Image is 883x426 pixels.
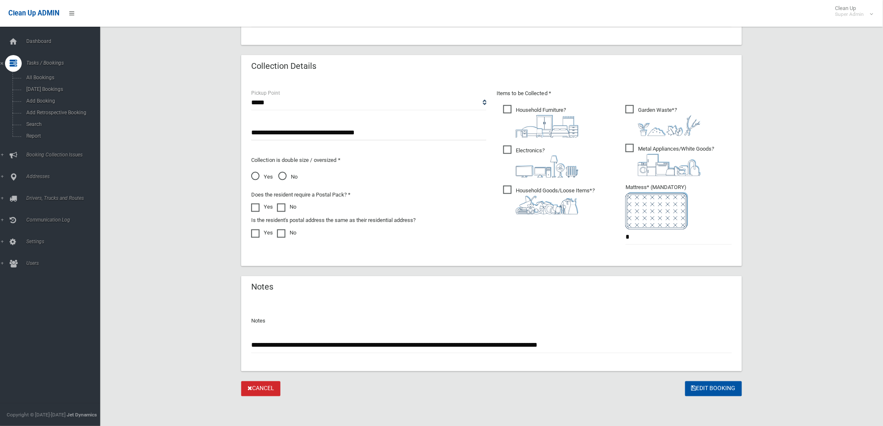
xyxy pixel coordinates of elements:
span: No [278,172,298,182]
strong: Jet Dynamics [67,412,97,418]
i: ? [638,107,701,136]
small: Super Admin [835,11,864,18]
img: 394712a680b73dbc3d2a6a3a7ffe5a07.png [516,156,578,178]
span: All Bookings [24,75,100,81]
p: Notes [251,316,732,326]
label: Yes [251,202,273,212]
a: Cancel [241,381,280,397]
span: Booking Collection Issues [24,152,107,158]
span: Clean Up ADMIN [8,9,59,17]
i: ? [638,146,714,176]
span: Yes [251,172,273,182]
span: Add Booking [24,98,100,104]
img: b13cc3517677393f34c0a387616ef184.png [516,196,578,214]
span: Settings [24,239,107,245]
span: Report [24,133,100,139]
span: Mattress* (MANDATORY) [626,184,732,229]
span: Communication Log [24,217,107,223]
label: No [277,202,296,212]
span: Dashboard [24,38,107,44]
span: Tasks / Bookings [24,60,107,66]
span: Copyright © [DATE]-[DATE] [7,412,66,418]
img: 36c1b0289cb1767239cdd3de9e694f19.png [638,154,701,176]
img: aa9efdbe659d29b613fca23ba79d85cb.png [516,115,578,138]
span: Electronics [503,146,578,178]
p: Collection is double size / oversized * [251,155,487,165]
label: Yes [251,228,273,238]
img: 4fd8a5c772b2c999c83690221e5242e0.png [638,115,701,136]
header: Collection Details [241,58,326,74]
span: Users [24,260,107,266]
span: Drivers, Trucks and Routes [24,195,107,201]
label: No [277,228,296,238]
header: Notes [241,279,283,295]
label: Does the resident require a Postal Pack? * [251,190,351,200]
i: ? [516,107,578,138]
span: Metal Appliances/White Goods [626,144,714,176]
span: Search [24,121,100,127]
img: e7408bece873d2c1783593a074e5cb2f.png [626,192,688,229]
button: Edit Booking [685,381,742,397]
span: Garden Waste* [626,105,701,136]
i: ? [516,187,595,214]
span: Household Furniture [503,105,578,138]
span: Addresses [24,174,107,179]
span: [DATE] Bookings [24,86,100,92]
i: ? [516,147,578,178]
span: Add Retrospective Booking [24,110,100,116]
span: Household Goods/Loose Items* [503,186,595,214]
span: Clean Up [831,5,873,18]
p: Items to be Collected * [497,88,732,98]
label: Is the resident's postal address the same as their residential address? [251,215,416,225]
